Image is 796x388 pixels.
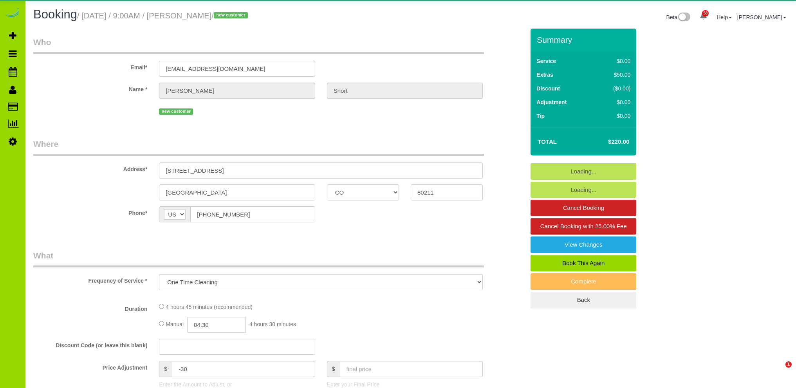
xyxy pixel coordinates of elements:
[597,57,630,65] div: $0.00
[531,255,636,271] a: Book This Again
[531,236,636,253] a: View Changes
[537,35,632,44] h3: Summary
[666,14,691,20] a: Beta
[166,304,253,310] span: 4 hours 45 minutes (recommended)
[536,85,560,92] label: Discount
[249,321,296,327] span: 4 hours 30 minutes
[27,162,153,173] label: Address*
[166,321,184,327] span: Manual
[536,57,556,65] label: Service
[597,112,630,120] div: $0.00
[585,139,629,145] h4: $220.00
[737,14,786,20] a: [PERSON_NAME]
[27,274,153,285] label: Frequency of Service *
[597,85,630,92] div: ($0.00)
[536,71,553,79] label: Extras
[327,83,483,99] input: Last Name*
[27,339,153,349] label: Discount Code (or leave this blank)
[190,206,315,222] input: Phone*
[696,8,711,25] a: 58
[27,361,153,372] label: Price Adjustment
[327,361,340,377] span: $
[33,250,484,267] legend: What
[531,292,636,308] a: Back
[411,184,483,200] input: Zip Code*
[597,71,630,79] div: $50.00
[536,98,567,106] label: Adjustment
[159,361,172,377] span: $
[785,361,792,368] span: 1
[5,8,20,19] img: Automaid Logo
[531,218,636,235] a: Cancel Booking with 25.00% Fee
[540,223,627,229] span: Cancel Booking with 25.00% Fee
[33,36,484,54] legend: Who
[340,361,483,377] input: final price
[702,10,709,16] span: 58
[27,206,153,217] label: Phone*
[159,83,315,99] input: First Name*
[33,138,484,156] legend: Where
[159,184,315,200] input: City*
[77,11,250,20] small: / [DATE] / 9:00AM / [PERSON_NAME]
[33,7,77,21] span: Booking
[159,61,315,77] input: Email*
[27,61,153,71] label: Email*
[211,11,250,20] span: /
[531,200,636,216] a: Cancel Booking
[769,361,788,380] iframe: Intercom live chat
[717,14,732,20] a: Help
[214,12,248,18] span: new customer
[538,138,557,145] strong: Total
[27,83,153,93] label: Name *
[27,302,153,313] label: Duration
[677,13,690,23] img: New interface
[159,108,193,115] span: new customer
[536,112,545,120] label: Tip
[597,98,630,106] div: $0.00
